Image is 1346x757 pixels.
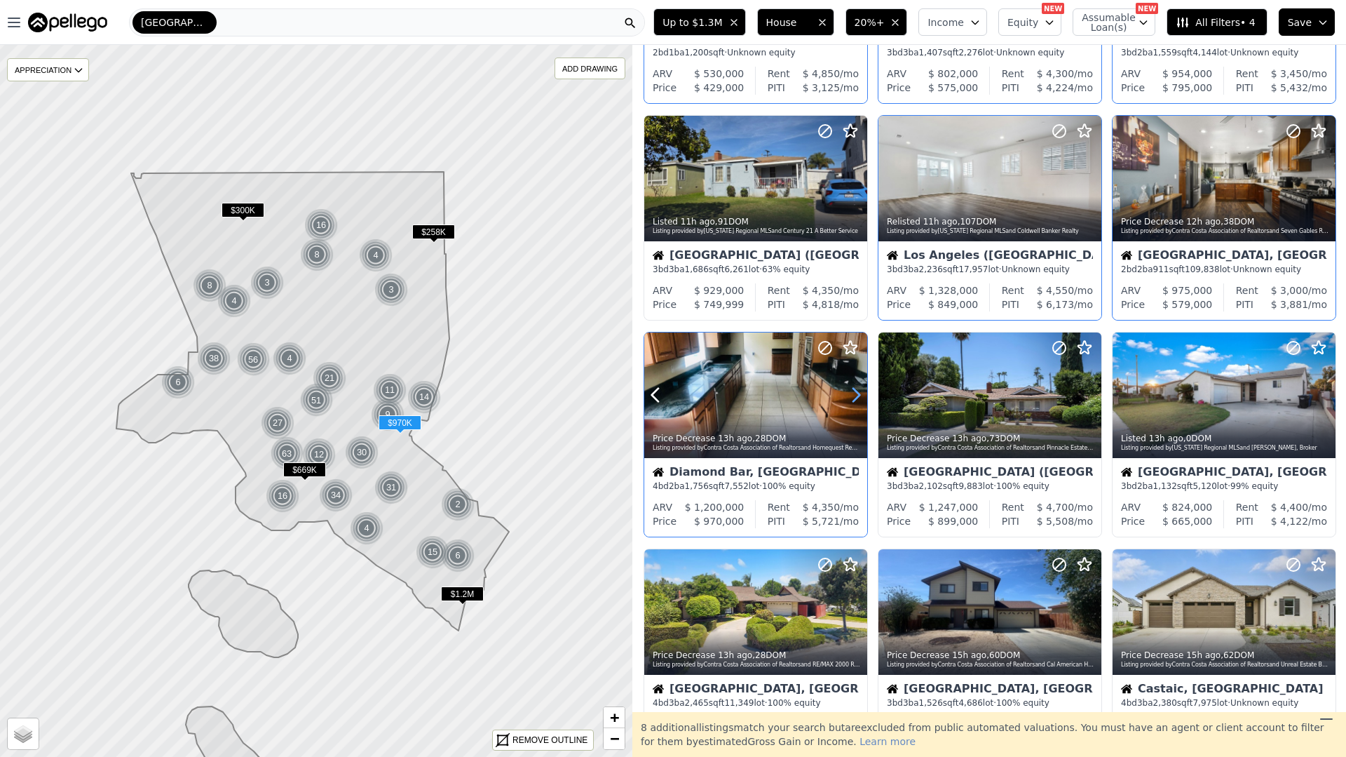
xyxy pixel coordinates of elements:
span: $669K [283,462,326,477]
div: /mo [1019,514,1093,528]
div: PITI [1002,514,1019,528]
img: g2.png [269,436,306,471]
time: 2025-08-12 04:44 [718,650,752,660]
span: Income [927,15,964,29]
div: Listing provided by Contra Costa Association of Realtors and RE/MAX 2000 REALTY [653,661,860,669]
div: REMOVE OUTLINE [512,734,587,746]
span: $ 802,000 [928,68,978,79]
span: Equity [1007,15,1038,29]
span: $ 970,000 [694,516,744,527]
span: $1.2M [441,587,484,601]
div: 9 [371,398,405,431]
span: $ 4,818 [803,299,840,310]
div: 3 bd 2 ba sqft lot · Unknown equity [1121,47,1327,58]
button: Equity [998,8,1061,36]
button: Income [918,8,987,36]
div: /mo [1253,297,1327,311]
span: 1,200 [685,48,709,58]
a: Price Decrease 15h ago,60DOMListing provided byContra Costa Association of Realtorsand Cal Americ... [878,549,1101,754]
div: 3 bd 3 ba sqft lot · Unknown equity [887,47,1093,58]
img: g2.png [236,342,272,377]
div: /mo [1253,81,1327,95]
span: $ 3,881 [1271,299,1308,310]
span: 2,102 [919,481,943,491]
span: $ 5,508 [1037,516,1074,527]
img: g1.png [359,239,393,272]
button: 20%+ [845,8,908,36]
div: ARV [653,500,672,514]
div: [GEOGRAPHIC_DATA], [GEOGRAPHIC_DATA] [1121,250,1327,264]
div: /mo [790,283,859,297]
div: 3 bd 3 ba sqft lot · 100% equity [887,481,1093,492]
div: ARV [1121,283,1141,297]
img: g1.png [261,406,295,440]
span: 7,552 [724,481,748,491]
time: 2025-08-12 07:02 [681,217,715,227]
img: g1.png [217,284,252,318]
img: House [887,683,898,695]
span: $ 3,450 [1271,68,1308,79]
div: /mo [785,297,859,311]
div: 3 bd 3 ba sqft lot · Unknown equity [887,264,1093,275]
span: $ 579,000 [1162,299,1212,310]
a: Zoom in [604,707,625,728]
time: 2025-08-12 03:01 [952,650,986,660]
div: PITI [1236,514,1253,528]
span: $ 5,721 [803,516,840,527]
img: g1.png [302,438,336,471]
div: Price [1121,81,1145,95]
span: $ 1,247,000 [919,502,979,513]
img: g1.png [407,380,442,414]
span: 4,144 [1192,48,1216,58]
div: $1.2M [441,587,484,607]
div: Price Decrease , 28 DOM [653,433,860,444]
div: Rent [768,500,790,514]
time: 2025-08-12 06:18 [1186,217,1221,227]
div: 51 [299,382,334,418]
span: 6,261 [724,264,748,274]
div: NEW [1042,3,1064,14]
div: 4 [350,511,383,545]
div: Listing provided by Contra Costa Association of Realtors and Homequest Real Estate [653,444,860,453]
span: $ 5,432 [1271,82,1308,93]
time: 2025-08-12 05:13 [952,434,986,443]
div: 56 [236,342,271,377]
span: $ 3,125 [803,82,840,93]
img: House [653,467,664,478]
div: 4 bd 2 ba sqft lot · 100% equity [653,481,859,492]
div: 11 [373,373,407,407]
div: $300K [222,203,264,223]
div: /mo [1024,67,1093,81]
span: $ 429,000 [694,82,744,93]
div: ADD DRAWING [555,58,625,79]
span: 1,132 [1153,481,1177,491]
button: Save [1279,8,1335,36]
div: 4 bd 3 ba sqft lot · Unknown equity [1121,697,1327,709]
span: $ 749,999 [694,299,744,310]
a: Listed 11h ago,91DOMListing provided by[US_STATE] Regional MLSand Century 21 A Better ServiceHous... [644,115,866,321]
span: Learn more [859,736,916,747]
img: g1.png [273,342,307,375]
img: g1.png [373,373,407,407]
img: House [1121,467,1132,478]
span: $ 1,328,000 [919,285,979,296]
span: House [766,15,811,29]
span: $ 849,000 [928,299,978,310]
img: g1.png [374,471,409,504]
div: [GEOGRAPHIC_DATA], [GEOGRAPHIC_DATA] [1121,467,1327,481]
div: APPRECIATION [7,58,89,81]
div: 30 [345,436,379,469]
span: 7,975 [1192,698,1216,708]
div: Price [1121,514,1145,528]
div: 2 [441,488,475,521]
span: 1,559 [1153,48,1177,58]
div: 4 bd 3 ba sqft lot · 100% equity [653,697,859,709]
div: Price Decrease , 38 DOM [1121,216,1328,227]
div: Listed , 0 DOM [1121,433,1328,444]
div: 21 [313,361,346,395]
img: g1.png [161,366,196,399]
img: g1.png [300,238,334,272]
span: 9,883 [958,481,982,491]
span: $ 665,000 [1162,516,1212,527]
time: 2025-08-12 03:01 [1186,650,1221,660]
